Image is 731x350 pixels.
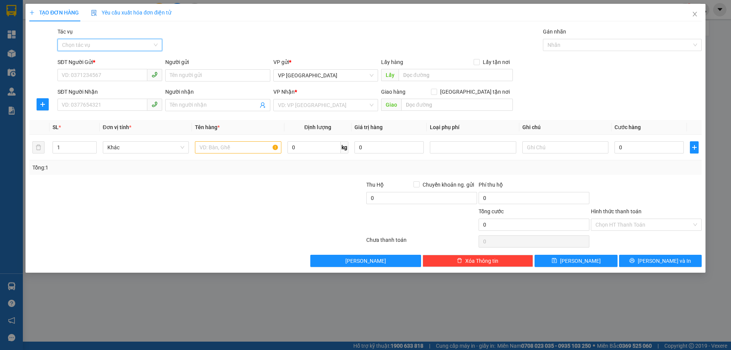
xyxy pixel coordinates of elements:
[29,10,35,15] span: plus
[437,88,513,96] span: [GEOGRAPHIC_DATA] tận nơi
[29,10,79,16] span: TẠO ĐƠN HÀNG
[638,257,691,265] span: [PERSON_NAME] và In
[552,258,557,264] span: save
[401,99,513,111] input: Dọc đường
[614,124,641,130] span: Cước hàng
[152,101,158,107] span: phone
[427,120,519,135] th: Loại phụ phí
[273,58,378,66] div: VP gửi
[560,257,601,265] span: [PERSON_NAME]
[479,208,504,214] span: Tổng cước
[684,4,705,25] button: Close
[690,144,698,150] span: plus
[195,141,281,153] input: VD: Bàn, Ghế
[91,10,97,16] img: icon
[591,208,642,214] label: Hình thức thanh toán
[366,182,384,188] span: Thu Hộ
[629,258,635,264] span: printer
[420,181,477,189] span: Chuyển khoản ng. gửi
[480,58,513,66] span: Lấy tận nơi
[465,257,498,265] span: Xóa Thông tin
[165,58,270,66] div: Người gửi
[535,255,617,267] button: save[PERSON_NAME]
[32,163,282,172] div: Tổng: 1
[345,257,386,265] span: [PERSON_NAME]
[365,236,478,249] div: Chưa thanh toán
[91,10,171,16] span: Yêu cầu xuất hóa đơn điện tử
[457,258,462,264] span: delete
[304,124,331,130] span: Định lượng
[690,141,698,153] button: plus
[37,98,49,110] button: plus
[57,88,162,96] div: SĐT Người Nhận
[107,142,184,153] span: Khác
[260,102,266,108] span: user-add
[310,255,421,267] button: [PERSON_NAME]
[692,11,698,17] span: close
[519,120,611,135] th: Ghi chú
[37,101,48,107] span: plus
[103,124,131,130] span: Đơn vị tính
[619,255,702,267] button: printer[PERSON_NAME] và In
[53,124,59,130] span: SL
[278,70,373,81] span: VP Mỹ Đình
[381,59,403,65] span: Lấy hàng
[522,141,608,153] input: Ghi Chú
[195,124,220,130] span: Tên hàng
[165,88,270,96] div: Người nhận
[423,255,533,267] button: deleteXóa Thông tin
[399,69,513,81] input: Dọc đường
[57,29,73,35] label: Tác vụ
[341,141,348,153] span: kg
[354,141,424,153] input: 0
[32,141,45,153] button: delete
[354,124,383,130] span: Giá trị hàng
[381,89,405,95] span: Giao hàng
[381,99,401,111] span: Giao
[479,181,589,192] div: Phí thu hộ
[381,69,399,81] span: Lấy
[273,89,295,95] span: VP Nhận
[543,29,566,35] label: Gán nhãn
